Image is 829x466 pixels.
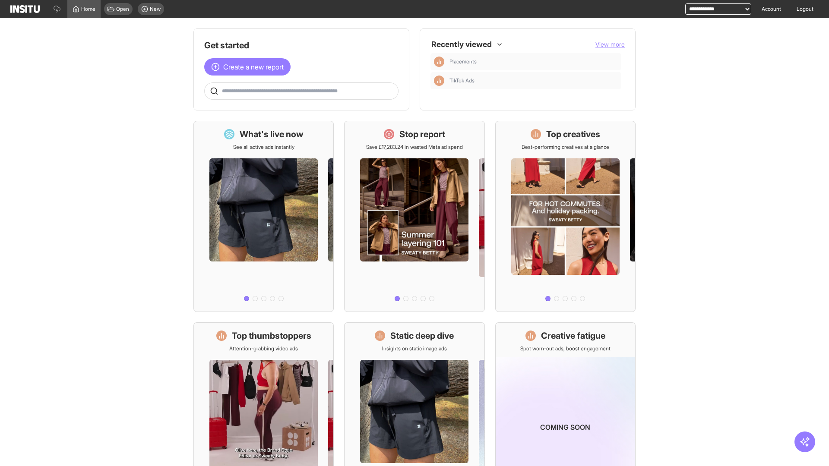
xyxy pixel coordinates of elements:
h1: Top thumbstoppers [232,330,311,342]
span: New [150,6,161,13]
h1: Top creatives [546,128,600,140]
button: Create a new report [204,58,291,76]
p: Attention-grabbing video ads [229,345,298,352]
p: Insights on static image ads [382,345,447,352]
a: Top creativesBest-performing creatives at a glance [495,121,636,312]
span: Placements [449,58,618,65]
h1: Stop report [399,128,445,140]
a: What's live nowSee all active ads instantly [193,121,334,312]
p: See all active ads instantly [233,144,294,151]
span: Open [116,6,129,13]
h1: Static deep dive [390,330,454,342]
span: TikTok Ads [449,77,618,84]
span: View more [595,41,625,48]
p: Best-performing creatives at a glance [522,144,609,151]
h1: What's live now [240,128,304,140]
span: TikTok Ads [449,77,475,84]
div: Insights [434,76,444,86]
h1: Get started [204,39,399,51]
div: Insights [434,57,444,67]
span: Placements [449,58,477,65]
a: Stop reportSave £17,283.24 in wasted Meta ad spend [344,121,484,312]
span: Create a new report [223,62,284,72]
p: Save £17,283.24 in wasted Meta ad spend [366,144,463,151]
span: Home [81,6,95,13]
img: Logo [10,5,40,13]
button: View more [595,40,625,49]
